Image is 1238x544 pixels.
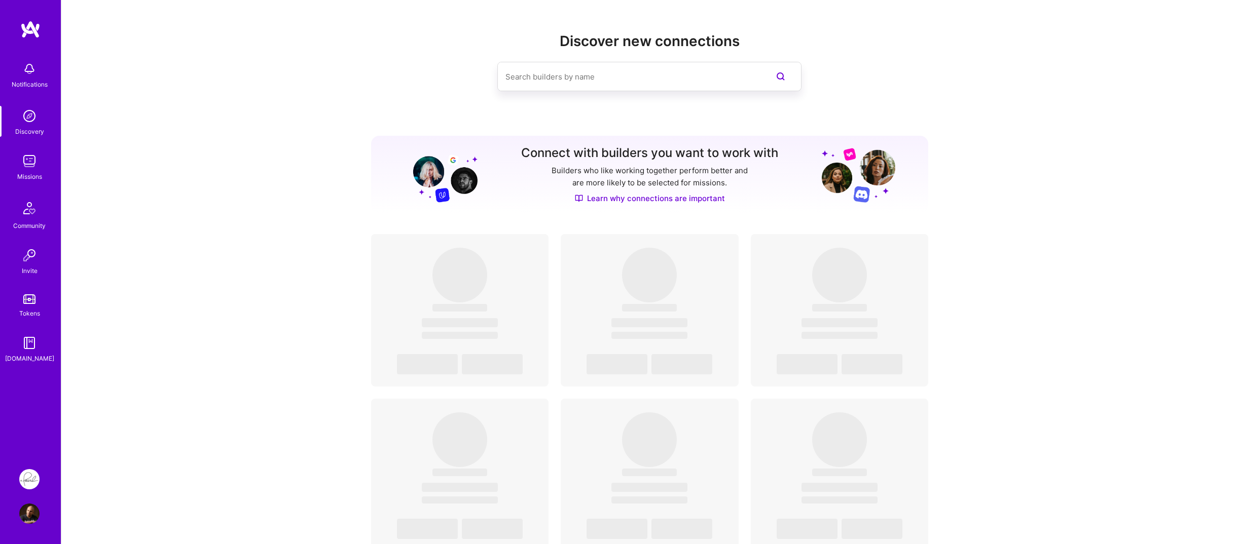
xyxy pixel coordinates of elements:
[19,333,40,353] img: guide book
[802,496,878,503] span: ‌
[22,265,38,276] div: Invite
[432,304,487,312] span: ‌
[812,469,867,476] span: ‌
[422,483,498,492] span: ‌
[17,171,42,182] div: Missions
[521,146,778,161] h3: Connect with builders you want to work with
[651,354,712,374] span: ‌
[397,354,458,374] span: ‌
[775,70,787,83] i: icon SearchPurple
[802,483,878,492] span: ‌
[432,469,487,476] span: ‌
[13,220,46,231] div: Community
[802,332,878,339] span: ‌
[651,519,712,539] span: ‌
[587,519,647,539] span: ‌
[20,20,41,38] img: logo
[19,151,40,171] img: teamwork
[622,304,677,312] span: ‌
[622,469,677,476] span: ‌
[12,79,48,90] div: Notifications
[611,496,687,503] span: ‌
[842,354,902,374] span: ‌
[23,294,35,304] img: tokens
[19,59,40,79] img: bell
[19,245,40,265] img: Invite
[777,519,838,539] span: ‌
[19,308,40,319] div: Tokens
[422,332,498,339] span: ‌
[611,332,687,339] span: ‌
[777,354,838,374] span: ‌
[462,519,523,539] span: ‌
[19,503,40,524] img: User Avatar
[842,519,902,539] span: ‌
[19,469,40,489] img: Pearl: ML Engineering Team
[587,354,647,374] span: ‌
[17,503,42,524] a: User Avatar
[550,165,750,189] p: Builders who like working together perform better and are more likely to be selected for missions.
[15,126,44,137] div: Discovery
[802,318,878,327] span: ‌
[575,194,583,203] img: Discover
[812,412,867,467] span: ‌
[505,64,753,90] input: Search builders by name
[17,196,42,220] img: Community
[5,353,54,364] div: [DOMAIN_NAME]
[404,147,478,203] img: Grow your network
[822,147,895,203] img: Grow your network
[422,496,498,503] span: ‌
[622,412,677,467] span: ‌
[812,248,867,302] span: ‌
[611,318,687,327] span: ‌
[462,354,523,374] span: ‌
[622,248,677,302] span: ‌
[422,318,498,327] span: ‌
[812,304,867,312] span: ‌
[397,519,458,539] span: ‌
[611,483,687,492] span: ‌
[371,33,929,50] h2: Discover new connections
[19,106,40,126] img: discovery
[432,248,487,302] span: ‌
[432,412,487,467] span: ‌
[17,469,42,489] a: Pearl: ML Engineering Team
[575,193,725,204] a: Learn why connections are important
